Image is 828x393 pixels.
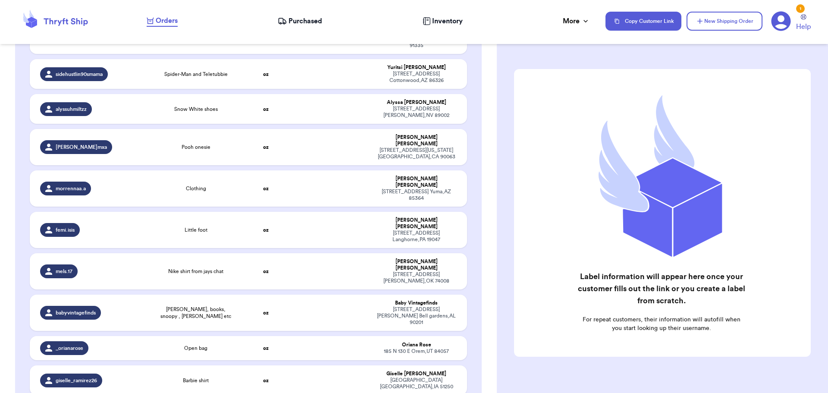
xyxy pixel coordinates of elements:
div: 185 N 130 E Orem , UT 84057 [376,348,457,355]
span: alyssuhmiltzz [56,106,87,113]
div: [STREET_ADDRESS] [PERSON_NAME] , NV 89002 [376,106,457,119]
div: [PERSON_NAME] [PERSON_NAME] [376,258,457,271]
span: [PERSON_NAME]mxa [56,144,107,151]
span: babyvintagefinds [56,309,96,316]
div: Yuritsi [PERSON_NAME] [376,64,457,71]
span: Pooh onesie [182,144,210,151]
span: Inventory [432,16,463,26]
span: Nike shirt from jays chat [168,268,223,275]
div: [STREET_ADDRESS] Langhorne , PA 19047 [376,230,457,243]
span: Snow White shoes [174,106,218,113]
strong: oz [263,145,269,150]
span: femi.isis [56,226,75,233]
a: Purchased [278,16,322,26]
strong: oz [263,378,269,383]
span: morrennaa.a [56,185,86,192]
strong: oz [263,227,269,233]
div: [PERSON_NAME] [PERSON_NAME] [376,217,457,230]
div: [STREET_ADDRESS][PERSON_NAME] Bell gardens , AL 90201 [376,306,457,326]
strong: oz [263,310,269,315]
div: [PERSON_NAME] [PERSON_NAME] [376,134,457,147]
div: More [563,16,590,26]
span: sidehustlin90smama [56,71,103,78]
span: Purchased [289,16,322,26]
span: mels.17 [56,268,72,275]
span: Orders [156,16,178,26]
span: Little foot [185,226,207,233]
a: Inventory [423,16,463,26]
div: Baby Vintagefinds [376,300,457,306]
strong: oz [263,72,269,77]
div: Oriana Rose [376,342,457,348]
div: Giselle [PERSON_NAME] [376,371,457,377]
span: [PERSON_NAME], books, snoopy , [PERSON_NAME] etc [157,306,235,320]
div: [STREET_ADDRESS][US_STATE] [GEOGRAPHIC_DATA] , CA 90063 [376,147,457,160]
div: [PERSON_NAME] [PERSON_NAME] [376,176,457,189]
a: Orders [147,16,178,27]
strong: oz [263,186,269,191]
div: 1 [796,4,805,13]
a: 1 [771,11,791,31]
div: [STREET_ADDRESS] [PERSON_NAME] , OK 74008 [376,271,457,284]
p: For repeat customers, their information will autofill when you start looking up their username. [577,315,746,333]
a: Help [796,14,811,32]
span: Spider-Man and Teletubbie [164,71,228,78]
h2: Label information will appear here once your customer fills out the link or you create a label fr... [577,270,746,307]
strong: oz [263,346,269,351]
span: Help [796,22,811,32]
span: Open bag [184,345,207,352]
div: Alyssa [PERSON_NAME] [376,99,457,106]
span: giselle_ramirez26 [56,377,97,384]
span: Clothing [186,185,206,192]
div: [GEOGRAPHIC_DATA] [GEOGRAPHIC_DATA] , IA 51250 [376,377,457,390]
div: [STREET_ADDRESS] Yuma , AZ 85364 [376,189,457,201]
strong: oz [263,107,269,112]
strong: oz [263,269,269,274]
button: New Shipping Order [687,12,762,31]
button: Copy Customer Link [605,12,681,31]
div: [STREET_ADDRESS] Cottonwood , AZ 86326 [376,71,457,84]
span: _orianarose [56,345,83,352]
span: Barbie shirt [183,377,209,384]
